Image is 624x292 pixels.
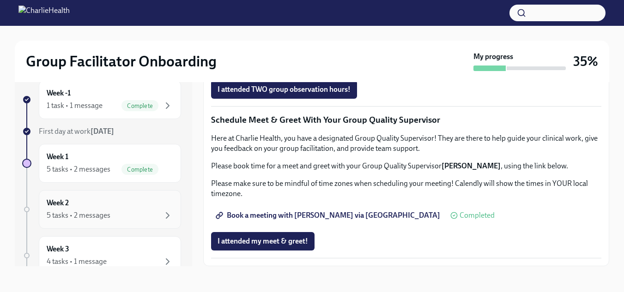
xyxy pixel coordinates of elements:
h2: Group Facilitator Onboarding [26,52,217,71]
a: Week 25 tasks • 2 messages [22,190,181,229]
button: I attended my meet & greet! [211,232,315,250]
img: CharlieHealth [18,6,70,20]
p: Please book time for a meet and greet with your Group Quality Supervisor , using the link below. [211,161,601,171]
div: 5 tasks • 2 messages [47,164,110,174]
button: I attended TWO group observation hours! [211,80,357,99]
div: 4 tasks • 1 message [47,256,107,267]
span: Book a meeting with [PERSON_NAME] via [GEOGRAPHIC_DATA] [218,211,440,220]
a: Week 15 tasks • 2 messagesComplete [22,144,181,183]
a: First day at work[DATE] [22,126,181,137]
h3: 35% [573,53,598,70]
strong: My progress [473,52,513,62]
p: Here at Charlie Health, you have a designated Group Quality Supervisor! They are there to help gu... [211,133,601,154]
p: Please make sure to be mindful of time zones when scheduling your meeting! Calendly will show the... [211,179,601,199]
h6: Week 3 [47,244,69,254]
span: Complete [121,166,158,173]
div: 5 tasks • 2 messages [47,210,110,220]
span: I attended TWO group observation hours! [218,85,351,94]
a: Book a meeting with [PERSON_NAME] via [GEOGRAPHIC_DATA] [211,206,447,225]
a: Week -11 task • 1 messageComplete [22,80,181,119]
h6: Week -1 [47,88,71,98]
div: 1 task • 1 message [47,101,103,111]
strong: [PERSON_NAME] [442,161,501,170]
strong: [DATE] [91,127,114,136]
span: I attended my meet & greet! [218,237,308,246]
p: Schedule Meet & Greet With Your Group Quality Supervisor [211,114,601,126]
a: Week 34 tasks • 1 message [22,236,181,275]
h6: Week 1 [47,152,68,162]
span: First day at work [39,127,114,136]
span: Completed [460,212,495,219]
span: Complete [121,102,158,109]
h6: Week 2 [47,198,69,208]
